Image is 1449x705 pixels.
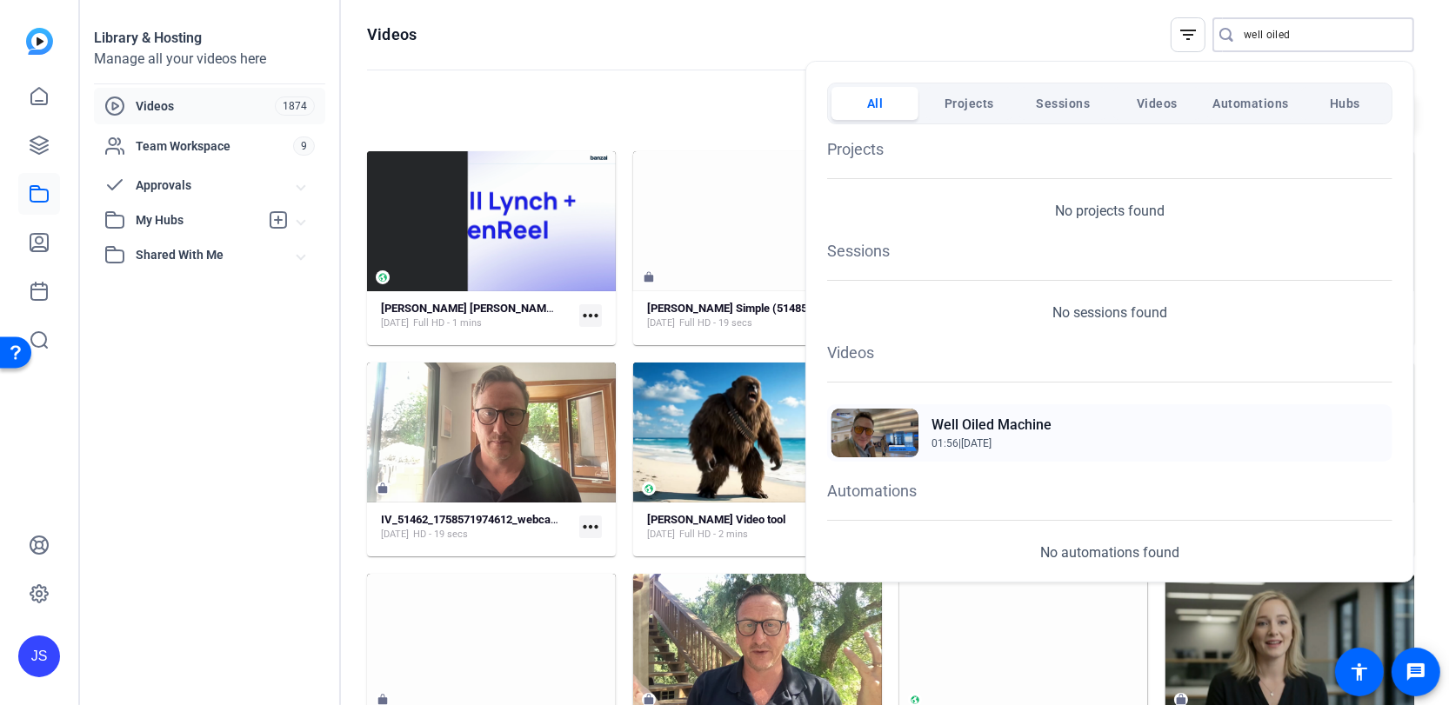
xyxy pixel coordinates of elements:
span: Videos [1137,88,1178,119]
span: Sessions [1036,88,1090,119]
h1: Projects [827,137,1392,161]
span: All [867,88,884,119]
span: Hubs [1330,88,1360,119]
h1: Videos [827,341,1392,364]
span: Projects [945,88,994,119]
span: [DATE] [961,437,992,449]
img: Thumbnail [831,409,918,457]
h2: Well Oiled Machine [931,415,1052,436]
h1: Automations [827,479,1392,502]
p: No sessions found [1052,303,1167,323]
span: | [958,437,961,449]
span: Automations [1213,88,1290,119]
p: No projects found [1055,201,1165,222]
h1: Sessions [827,239,1392,263]
span: 01:56 [931,437,958,449]
p: No automations found [1040,542,1179,563]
